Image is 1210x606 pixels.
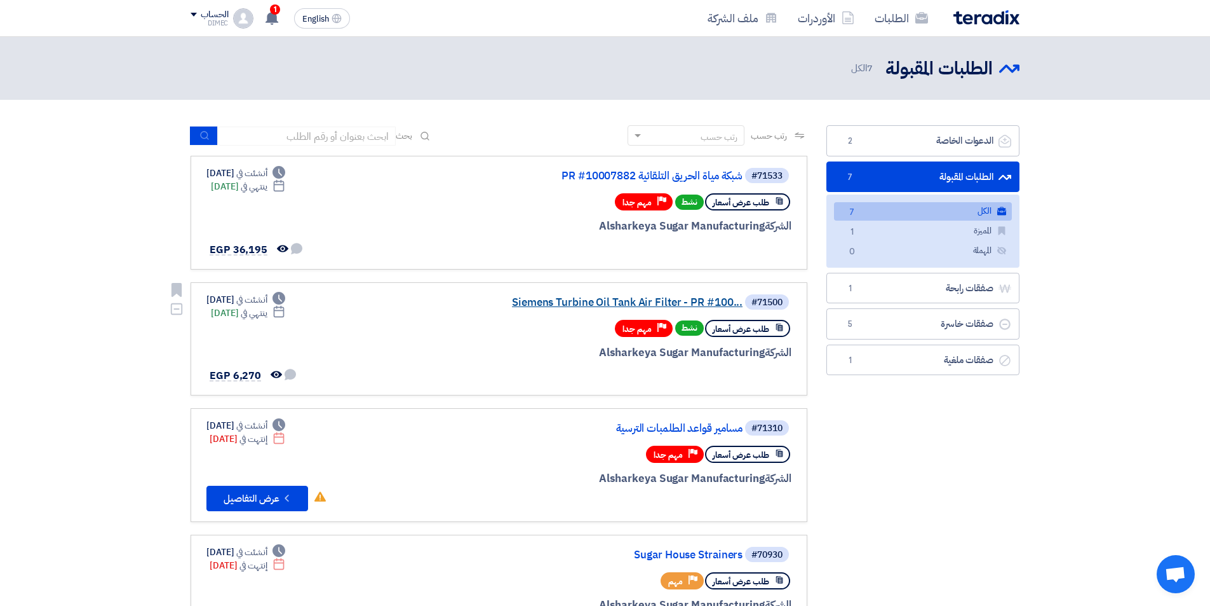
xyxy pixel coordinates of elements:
[236,419,267,432] span: أنشئت في
[834,242,1012,260] a: المهملة
[239,432,267,446] span: إنتهت في
[201,10,228,20] div: الحساب
[206,419,285,432] div: [DATE]
[236,293,267,306] span: أنشئت في
[211,306,285,320] div: [DATE]
[210,242,267,258] span: EGP 36,195
[765,471,792,486] span: الشركة
[713,449,769,461] span: طلب عرض أسعار
[302,15,329,24] span: English
[713,196,769,209] span: طلب عرض أسعار
[236,546,267,559] span: أنشئت في
[826,273,1019,304] a: صفقات رابحة1
[826,125,1019,156] a: الدعوات الخاصة2
[826,162,1019,193] a: الطلبات المقبولة7
[486,218,791,235] div: Alsharkeya Sugar Manufacturing
[701,130,737,144] div: رتب حسب
[210,559,285,572] div: [DATE]
[218,127,396,146] input: ابحث بعنوان أو رقم الطلب
[713,575,769,588] span: طلب عرض أسعار
[834,222,1012,240] a: المميزة
[668,575,683,588] span: مهم
[751,129,787,142] span: رتب حسب
[765,218,792,234] span: الشركة
[396,129,412,142] span: بحث
[842,354,857,367] span: 1
[751,298,783,307] div: #71500
[488,297,743,308] a: Siemens Turbine Oil Tank Air Filter - PR #100...
[864,3,938,33] a: الطلبات
[206,486,308,511] button: عرض التفاصيل
[488,170,743,182] a: شبكة مياة الحريق التلقائية PR #10007882
[675,320,704,336] span: نشط
[826,308,1019,340] a: صفقات خاسرة5
[844,245,859,259] span: 0
[834,202,1012,221] a: الكل
[788,3,864,33] a: الأوردرات
[844,206,859,219] span: 7
[697,3,788,33] a: ملف الشركة
[765,345,792,361] span: الشركة
[206,546,285,559] div: [DATE]
[236,167,267,180] span: أنشئت في
[488,549,743,561] a: Sugar House Strainers
[239,559,267,572] span: إنتهت في
[844,226,859,239] span: 1
[486,471,791,487] div: Alsharkeya Sugar Manufacturing
[294,8,350,29] button: English
[206,167,285,180] div: [DATE]
[826,345,1019,376] a: صفقات ملغية1
[751,172,783,181] div: #71533
[210,432,285,446] div: [DATE]
[486,345,791,361] div: Alsharkeya Sugar Manufacturing
[206,293,285,306] div: [DATE]
[842,282,857,295] span: 1
[241,306,267,320] span: ينتهي في
[842,135,857,148] span: 2
[211,180,285,193] div: [DATE]
[622,323,652,335] span: مهم جدا
[622,196,652,209] span: مهم جدا
[851,61,875,76] span: الكل
[713,323,769,335] span: طلب عرض أسعار
[210,368,261,383] span: EGP 6,270
[654,449,683,461] span: مهم جدا
[270,4,280,15] span: 1
[953,10,1019,25] img: Teradix logo
[867,61,873,75] span: 7
[191,20,228,27] div: DIMEC
[885,57,993,81] h2: الطلبات المقبولة
[842,318,857,331] span: 5
[488,423,743,434] a: مسامير قواعد الطلمبات الترسية
[1157,555,1195,593] div: Open chat
[241,180,267,193] span: ينتهي في
[233,8,253,29] img: profile_test.png
[751,424,783,433] div: #71310
[675,195,704,210] span: نشط
[842,171,857,184] span: 7
[751,551,783,560] div: #70930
